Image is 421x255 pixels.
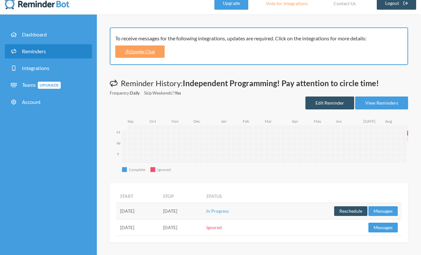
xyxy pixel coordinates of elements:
[175,90,181,96] strong: Yes
[22,48,46,54] span: Reminders
[368,223,398,232] button: Messages
[202,189,262,203] th: Status
[159,203,202,219] td: [DATE]
[22,31,47,37] span: Dashboard
[22,99,41,105] span: Account
[159,219,202,236] td: [DATE]
[110,78,379,89] h1: Reminder History:
[314,119,322,124] text: May
[5,61,92,75] a: Integrations
[118,152,120,157] text: F
[385,119,392,124] text: Aug
[193,119,200,124] text: Dec
[110,90,140,96] small: Frequency:
[368,206,398,216] button: Messages
[116,219,159,236] td: [DATE]
[292,119,299,124] text: Apr
[129,167,145,172] text: Complete
[116,189,159,203] th: Start
[221,119,227,124] text: Jan
[171,119,179,124] text: Nov
[202,203,262,219] td: In Progress
[5,78,92,92] a: TeamsUpgrade
[38,82,61,89] span: Upgrade
[5,95,92,109] a: Account
[128,119,134,124] text: Sep
[144,90,181,96] small: Skip Weekends?:
[115,46,165,58] a: Google Chat
[305,97,354,109] a: Edit Reminder
[22,82,61,88] span: Teams
[117,141,121,146] text: W
[115,35,398,42] div: To receive messages for the following integrations, updates are required. Click on the integratio...
[243,119,249,124] text: Feb
[157,167,171,172] text: Ignored
[364,119,376,124] text: [DATE]
[22,65,49,71] span: Integrations
[117,130,120,135] text: M
[159,189,202,203] th: Stop
[130,90,140,96] strong: Daily
[355,97,408,109] a: View Reminders
[5,27,92,42] a: Dashboard
[116,203,159,219] td: [DATE]
[183,78,379,88] strong: Independent Programming! Pay attention to circle time!
[5,44,92,58] a: Reminders
[334,206,367,216] button: Reschedule
[336,119,342,124] text: Jun
[149,119,156,124] text: Oct
[265,119,272,124] text: Mar
[202,219,262,236] td: Ignored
